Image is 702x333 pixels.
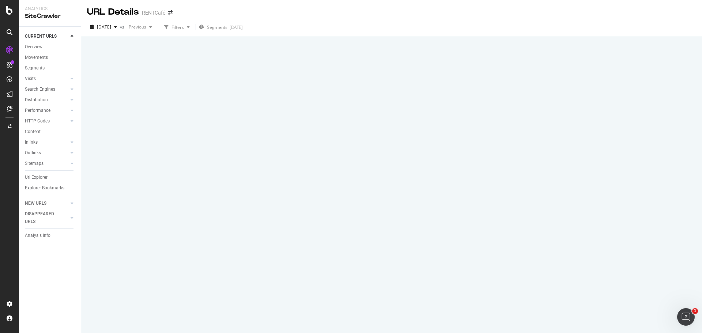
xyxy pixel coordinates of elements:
[25,149,41,157] div: Outlinks
[25,64,45,72] div: Segments
[25,117,68,125] a: HTTP Codes
[207,24,227,30] span: Segments
[25,232,50,239] div: Analysis Info
[168,10,173,15] div: arrow-right-arrow-left
[25,64,76,72] a: Segments
[25,117,50,125] div: HTTP Codes
[25,107,68,114] a: Performance
[25,210,62,226] div: DISAPPEARED URLS
[25,174,76,181] a: Url Explorer
[25,184,64,192] div: Explorer Bookmarks
[97,24,111,30] span: 2025 Apr. 10th
[25,54,48,61] div: Movements
[126,24,146,30] span: Previous
[25,210,68,226] a: DISAPPEARED URLS
[25,174,48,181] div: Url Explorer
[142,9,165,16] div: RENTCafé
[120,24,126,30] span: vs
[25,160,68,167] a: Sitemaps
[25,75,36,83] div: Visits
[199,21,243,33] button: Segments[DATE]
[25,149,68,157] a: Outlinks
[87,21,120,33] button: [DATE]
[126,21,155,33] button: Previous
[25,200,46,207] div: NEW URLS
[25,107,50,114] div: Performance
[25,128,41,136] div: Content
[230,24,243,30] div: [DATE]
[677,308,695,326] iframe: Intercom live chat
[25,86,55,93] div: Search Engines
[25,86,68,93] a: Search Engines
[25,54,76,61] a: Movements
[692,308,698,314] span: 1
[25,232,76,239] a: Analysis Info
[25,96,48,104] div: Distribution
[25,160,44,167] div: Sitemaps
[25,12,75,20] div: SiteCrawler
[25,6,75,12] div: Analytics
[25,33,57,40] div: CURRENT URLS
[25,96,68,104] a: Distribution
[25,75,68,83] a: Visits
[25,43,42,51] div: Overview
[25,43,76,51] a: Overview
[25,33,68,40] a: CURRENT URLS
[25,200,68,207] a: NEW URLS
[171,24,184,30] div: Filters
[25,184,76,192] a: Explorer Bookmarks
[87,6,139,18] div: URL Details
[161,21,193,33] button: Filters
[25,128,76,136] a: Content
[25,139,38,146] div: Inlinks
[25,139,68,146] a: Inlinks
